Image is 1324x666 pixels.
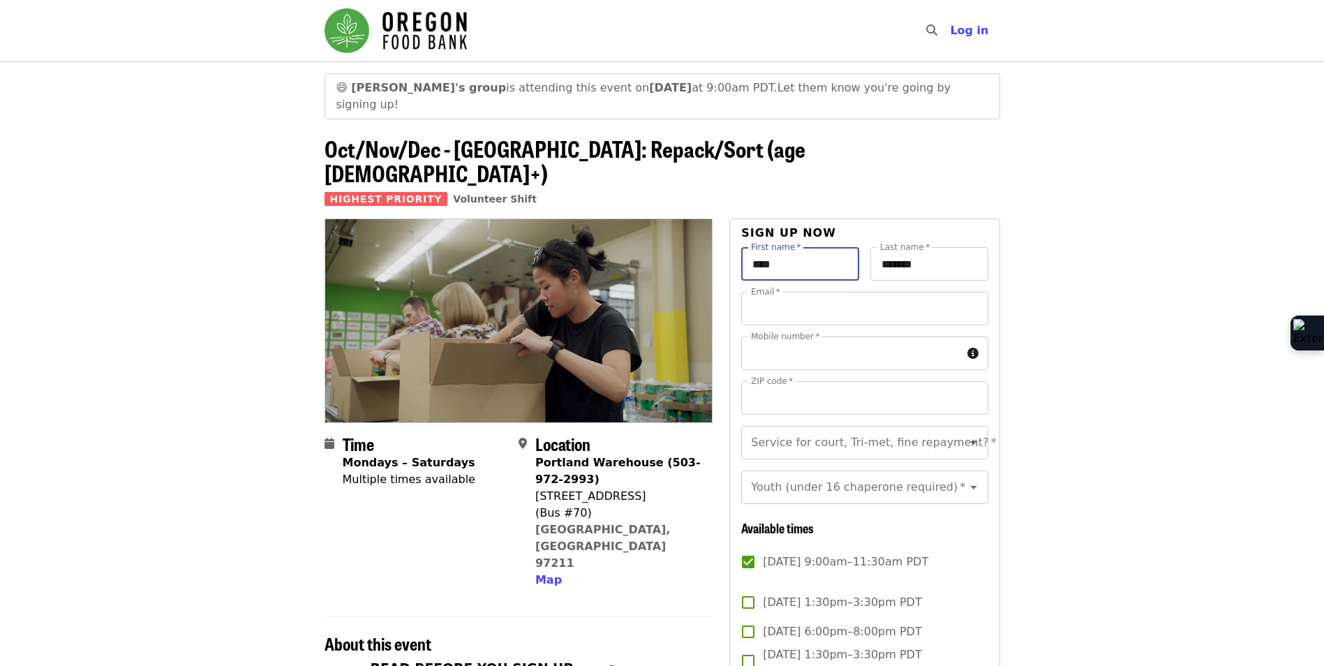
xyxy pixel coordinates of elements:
[751,377,793,385] label: ZIP code
[751,332,819,341] label: Mobile number
[351,81,777,94] span: is attending this event on at 9:00am PDT.
[1293,319,1321,347] img: Extension Icon
[535,505,701,521] div: (Bus #70)
[763,623,921,640] span: [DATE] 6:00pm–8:00pm PDT
[763,554,928,570] span: [DATE] 9:00am–11:30am PDT
[741,519,814,537] span: Available times
[967,347,979,360] i: circle-info icon
[763,594,921,611] span: [DATE] 1:30pm–3:30pm PDT
[325,192,448,206] span: Highest Priority
[964,433,983,452] button: Open
[351,81,506,94] strong: [PERSON_NAME]'s group
[964,478,983,497] button: Open
[343,431,374,456] span: Time
[950,24,988,37] span: Log in
[946,14,957,47] input: Search
[535,488,701,505] div: [STREET_ADDRESS]
[336,81,348,94] span: grinning face emoji
[519,437,527,450] i: map-marker-alt icon
[325,132,805,189] span: Oct/Nov/Dec - [GEOGRAPHIC_DATA]: Repack/Sort (age [DEMOGRAPHIC_DATA]+)
[741,292,988,325] input: Email
[741,336,961,370] input: Mobile number
[939,17,999,45] button: Log in
[535,456,701,486] strong: Portland Warehouse (503-972-2993)
[325,631,431,656] span: About this event
[751,243,801,251] label: First name
[535,523,671,570] a: [GEOGRAPHIC_DATA], [GEOGRAPHIC_DATA] 97211
[880,243,930,251] label: Last name
[535,431,590,456] span: Location
[926,24,937,37] i: search icon
[325,437,334,450] i: calendar icon
[325,219,713,422] img: Oct/Nov/Dec - Portland: Repack/Sort (age 8+) organized by Oregon Food Bank
[343,471,475,488] div: Multiple times available
[751,288,780,296] label: Email
[870,247,988,281] input: Last name
[649,81,692,94] strong: [DATE]
[453,193,537,205] a: Volunteer Shift
[343,456,475,469] strong: Mondays – Saturdays
[535,573,562,586] span: Map
[325,8,467,53] img: Oregon Food Bank - Home
[535,572,562,589] button: Map
[741,226,836,239] span: Sign up now
[741,247,859,281] input: First name
[741,381,988,415] input: ZIP code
